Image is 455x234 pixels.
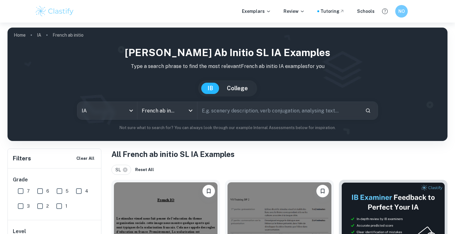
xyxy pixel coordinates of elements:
a: Tutoring [320,8,345,15]
button: Reset All [134,165,156,174]
input: E.g. scenery description, verb conjugation, analysing text... [197,102,360,119]
h6: Grade [13,176,97,184]
a: IA [37,31,41,39]
span: 3 [27,203,30,210]
span: 1 [65,203,67,210]
a: Schools [357,8,375,15]
h6: NO [398,8,405,15]
p: Review [284,8,305,15]
h1: [PERSON_NAME] ab initio SL IA examples [13,45,442,60]
p: Type a search phrase to find the most relevant French ab initio IA examples for you [13,63,442,70]
button: NO [395,5,408,18]
button: Help and Feedback [380,6,390,17]
img: Clastify logo [35,5,74,18]
button: Search [363,105,373,116]
button: Bookmark [202,185,215,197]
span: 2 [46,203,49,210]
button: College [221,83,254,94]
p: French ab initio [53,32,84,39]
span: SL [115,166,124,173]
div: SL [111,165,131,175]
button: Open [186,106,195,115]
h6: Filters [13,154,31,163]
span: 4 [85,188,88,195]
p: Not sure what to search for? You can always look through our example Internal Assessments below f... [13,125,442,131]
img: profile cover [8,28,447,141]
p: Exemplars [242,8,271,15]
button: IB [201,83,219,94]
span: 6 [46,188,49,195]
span: 5 [66,188,69,195]
div: IA [77,102,137,119]
span: 7 [27,188,30,195]
button: Clear All [75,154,96,163]
button: Bookmark [316,185,329,197]
h1: All French ab initio SL IA Examples [111,148,447,160]
a: Home [14,31,26,39]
